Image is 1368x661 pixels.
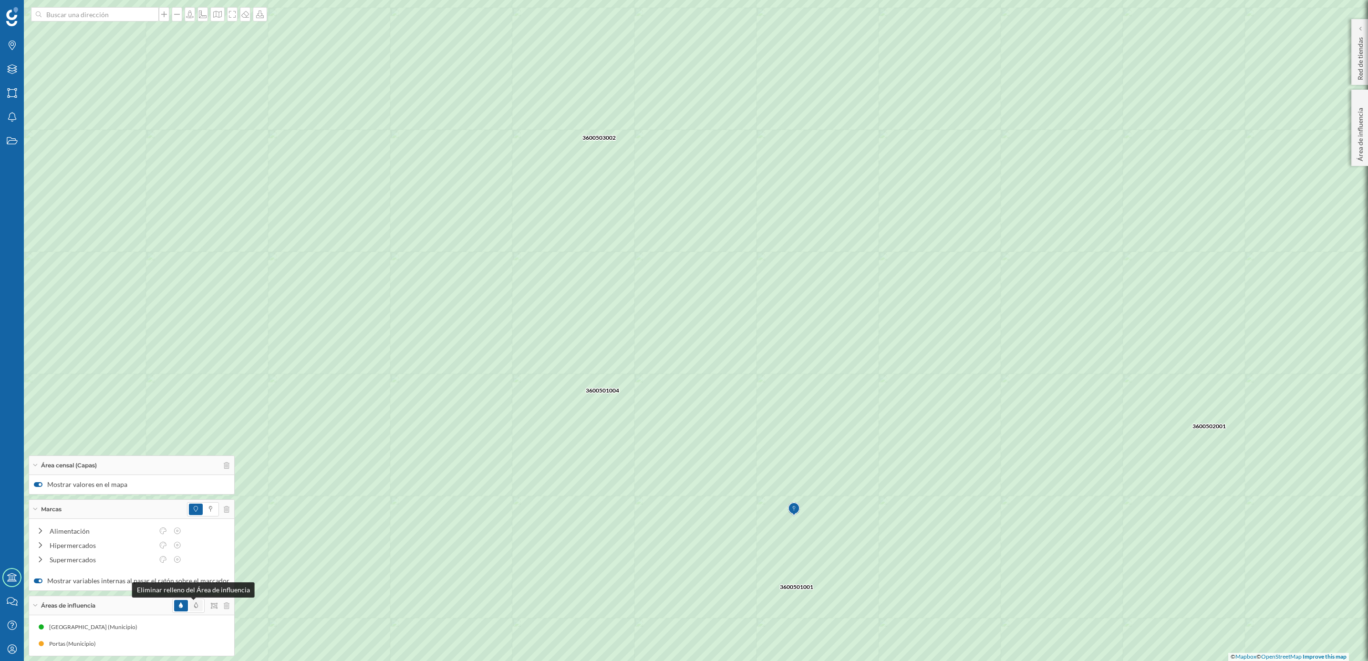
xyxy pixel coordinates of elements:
label: Mostrar variables internas al pasar el ratón sobre el marcador [34,576,229,586]
div: Alimentación [50,526,154,536]
div: © © [1228,653,1349,661]
label: Mostrar valores en el mapa [34,480,229,489]
div: Supermercados [50,555,154,565]
p: Red de tiendas [1356,33,1365,80]
div: Eliminar relleno del Área de influencia [132,582,255,598]
div: [GEOGRAPHIC_DATA] (Municipio) [49,622,142,632]
div: Portas (Municipio) [49,639,101,649]
img: Marker [788,500,800,519]
a: Mapbox [1235,653,1256,660]
span: Áreas de influencia [41,601,95,610]
p: Área de influencia [1356,104,1365,161]
span: Marcas [41,505,62,514]
span: Área censal (Capas) [41,461,97,470]
div: Hipermercados [50,540,154,550]
span: Soporte [19,7,53,15]
img: Geoblink Logo [6,7,18,26]
a: OpenStreetMap [1261,653,1302,660]
a: Improve this map [1303,653,1347,660]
